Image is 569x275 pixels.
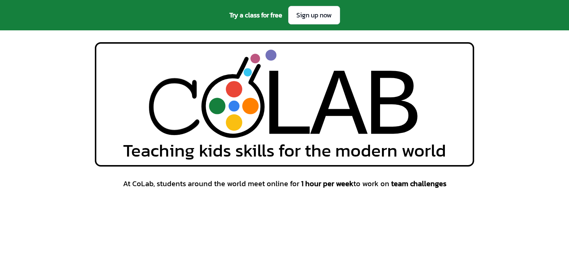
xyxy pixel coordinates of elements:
div: A [310,51,368,166]
span: Try a class for free [229,10,282,20]
div: L [258,51,316,166]
span: team challenges [391,178,446,189]
span: Teaching kids skills for the modern world [123,141,446,159]
span: At CoLab, students around the world meet online for to work on [123,178,446,189]
div: B [364,51,421,166]
a: Sign up now [288,6,340,24]
span: 1 hour per week [301,178,353,189]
